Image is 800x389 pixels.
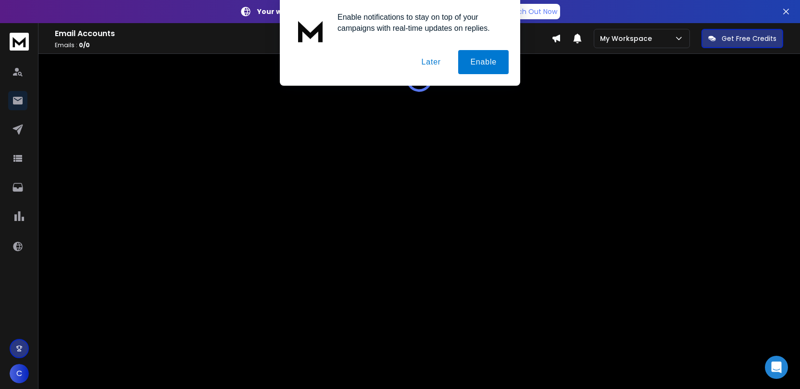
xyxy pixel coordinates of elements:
div: Enable notifications to stay on top of your campaigns with real-time updates on replies. [330,12,509,34]
button: C [10,364,29,383]
button: Enable [458,50,509,74]
img: notification icon [291,12,330,50]
div: Open Intercom Messenger [765,356,788,379]
button: Later [409,50,452,74]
